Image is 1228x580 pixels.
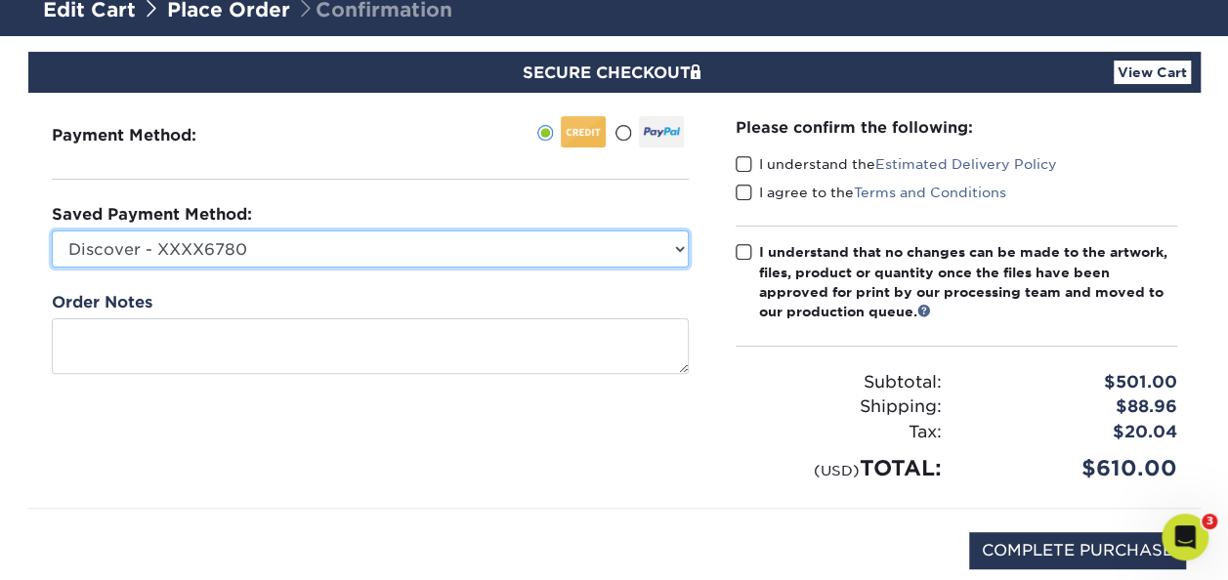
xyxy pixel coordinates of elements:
label: I agree to the [736,183,1006,202]
h3: Payment Method: [52,126,244,145]
div: $610.00 [956,452,1192,484]
div: Please confirm the following: [736,116,1177,139]
div: $88.96 [956,394,1192,420]
input: COMPLETE PURCHASE [969,532,1186,569]
span: SECURE CHECKOUT [523,63,706,82]
a: Estimated Delivery Policy [875,156,1057,172]
div: $20.04 [956,420,1192,445]
div: Subtotal: [721,370,956,395]
div: TOTAL: [721,452,956,484]
a: View Cart [1114,61,1191,84]
label: Order Notes [52,291,152,314]
label: I understand the [736,154,1057,174]
span: 3 [1202,514,1217,529]
a: Terms and Conditions [854,185,1006,200]
div: Tax: [721,420,956,445]
small: (USD) [814,462,860,478]
div: Shipping: [721,394,956,420]
div: I understand that no changes can be made to the artwork, files, product or quantity once the file... [759,242,1177,322]
div: $501.00 [956,370,1192,395]
iframe: Google Customer Reviews [5,520,166,573]
iframe: Intercom live chat [1162,514,1208,560]
label: Saved Payment Method: [52,203,252,227]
